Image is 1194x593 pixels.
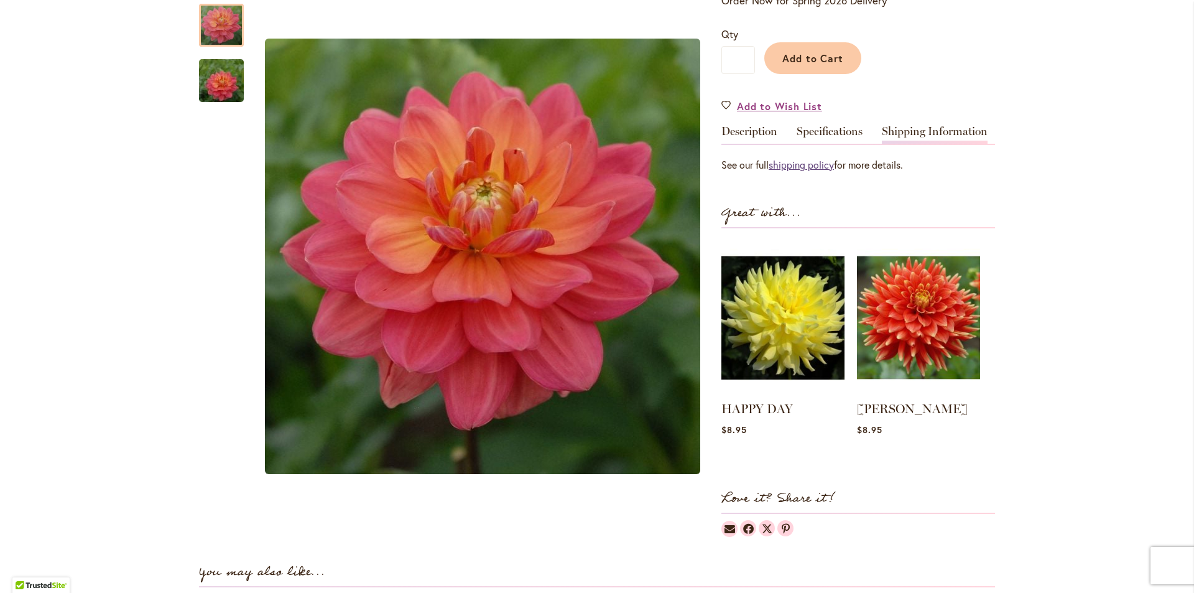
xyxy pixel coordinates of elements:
[721,203,801,223] strong: Great with...
[177,50,266,110] img: LORA ASHLEY
[857,241,980,395] img: STEVEN DAVID
[737,99,822,113] span: Add to Wish List
[199,47,244,102] div: LORA ASHLEY
[721,488,835,509] strong: Love it? Share it!
[721,241,845,395] img: HAPPY DAY
[759,520,775,536] a: Dahlias on Twitter
[857,401,968,416] a: [PERSON_NAME]
[797,126,863,144] a: Specifications
[199,562,325,582] strong: You may also like...
[721,126,777,144] a: Description
[769,158,834,171] a: shipping policy
[721,99,822,113] a: Add to Wish List
[721,27,738,40] span: Qty
[721,401,793,416] a: HAPPY DAY
[265,39,700,474] img: LORA ASHLEY
[721,424,747,436] span: $8.95
[777,520,794,536] a: Dahlias on Pinterest
[721,126,995,172] div: Detailed Product Info
[764,42,861,74] button: Add to Cart
[740,520,756,536] a: Dahlias on Facebook
[721,157,995,172] p: See our full for more details.
[782,52,844,65] span: Add to Cart
[9,549,44,584] iframe: Launch Accessibility Center
[882,126,988,144] a: Shipping Information
[857,424,882,436] span: $8.95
